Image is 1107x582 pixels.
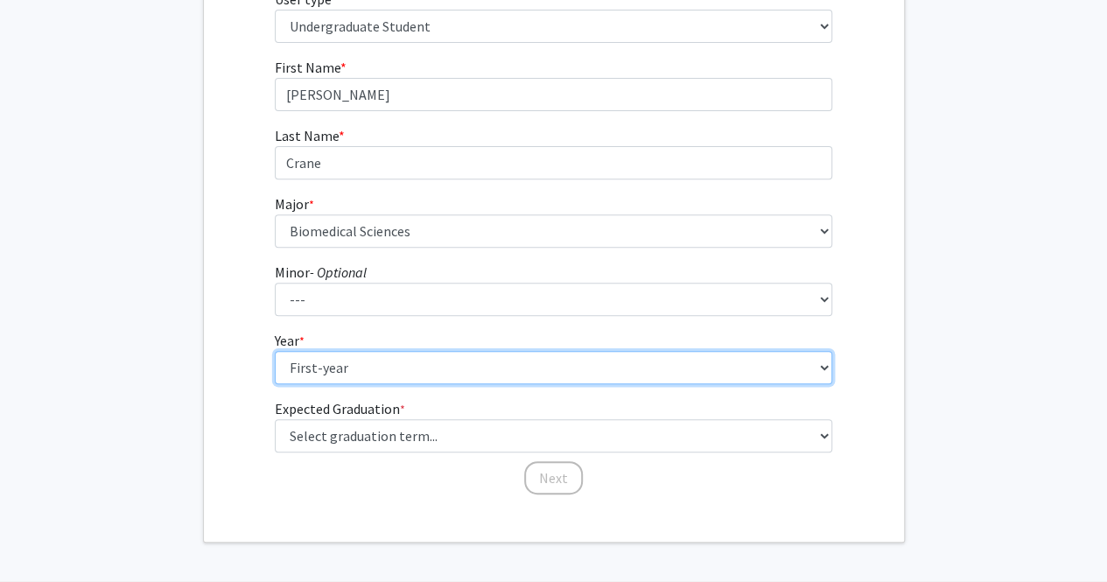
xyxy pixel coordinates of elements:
i: - Optional [310,263,367,281]
span: First Name [275,59,340,76]
button: Next [524,461,583,494]
label: Expected Graduation [275,398,405,419]
iframe: Chat [13,503,74,569]
label: Minor [275,262,367,283]
label: Major [275,193,314,214]
span: Last Name [275,127,339,144]
label: Year [275,330,305,351]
